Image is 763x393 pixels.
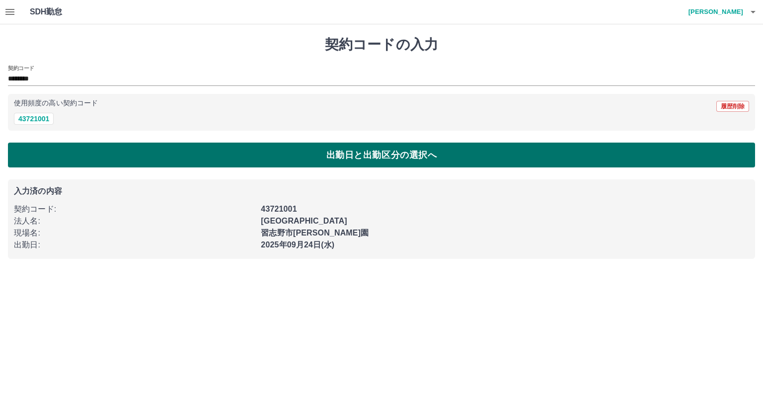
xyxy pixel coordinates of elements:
[261,240,334,249] b: 2025年09月24日(水)
[14,227,255,239] p: 現場名 :
[14,187,749,195] p: 入力済の内容
[14,215,255,227] p: 法人名 :
[8,143,755,167] button: 出勤日と出勤区分の選択へ
[14,113,54,125] button: 43721001
[261,205,297,213] b: 43721001
[14,100,98,107] p: 使用頻度の高い契約コード
[8,36,755,53] h1: 契約コードの入力
[716,101,749,112] button: 履歴削除
[14,203,255,215] p: 契約コード :
[261,217,347,225] b: [GEOGRAPHIC_DATA]
[14,239,255,251] p: 出勤日 :
[8,64,34,72] h2: 契約コード
[261,229,369,237] b: 習志野市[PERSON_NAME]園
